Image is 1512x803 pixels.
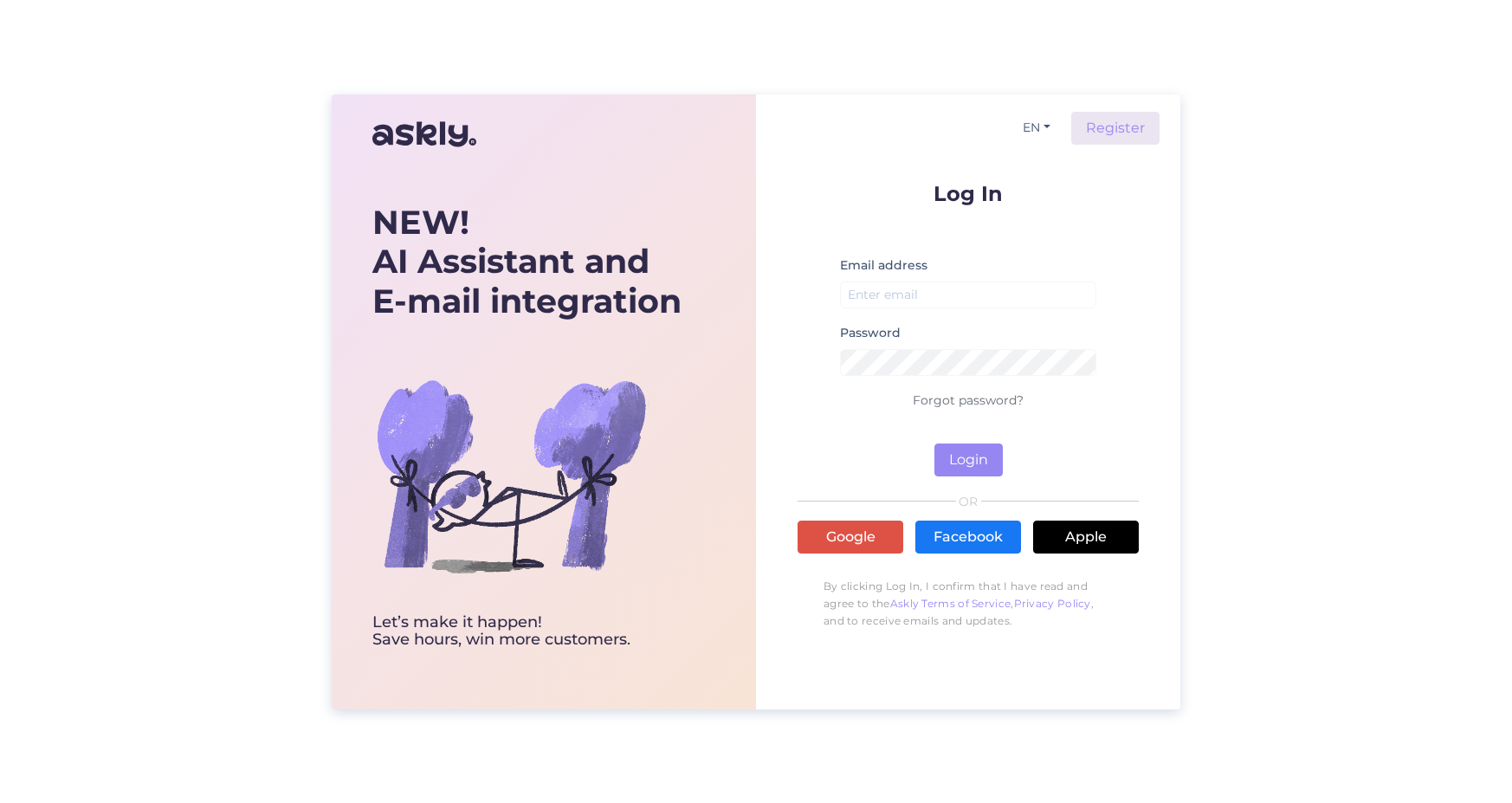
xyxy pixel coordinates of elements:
[372,203,682,321] div: AI Assistant and E-mail integration
[956,495,981,508] span: OR
[915,521,1021,554] a: Facebook
[1033,521,1139,554] a: Apple
[913,392,1024,408] a: Forgot password?
[840,256,927,275] label: Email address
[798,183,1139,204] p: Log In
[372,337,649,614] img: bg-askly
[840,324,901,342] label: Password
[1071,112,1160,145] a: Register
[1014,597,1091,610] a: Privacy Policy
[798,521,903,554] a: Google
[1016,115,1057,140] button: EN
[372,202,469,243] b: NEW!
[372,614,682,649] div: Let’s make it happen! Save hours, win more customers.
[890,597,1011,610] a: Askly Terms of Service
[934,444,1003,476] button: Login
[372,113,476,155] img: Askly
[798,569,1139,638] p: By clicking Log In, I confirm that I have read and agree to the , , and to receive emails and upd...
[840,282,1096,308] input: Enter email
